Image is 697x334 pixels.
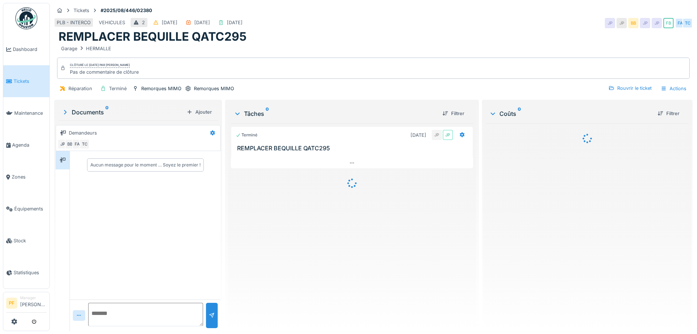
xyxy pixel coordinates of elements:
[142,19,145,26] div: 2
[12,173,46,180] span: Zones
[194,19,210,26] div: [DATE]
[79,139,90,149] div: TC
[14,269,46,276] span: Statistiques
[237,145,469,152] h3: REMPLACER BEQUILLE QATC295
[439,109,467,118] div: Filtrer
[69,129,97,136] div: Demandeurs
[606,83,655,93] div: Rouvrir le ticket
[411,132,426,139] div: [DATE]
[98,7,155,14] strong: #2025/08/446/02380
[605,18,615,28] div: JP
[14,237,46,244] span: Stock
[57,19,91,26] div: PLB - INTERCO
[518,109,521,118] sup: 0
[663,18,674,28] div: FB
[234,109,436,118] div: Tâches
[99,19,125,26] div: VEHICULES
[74,7,89,14] div: Tickets
[3,193,49,225] a: Équipements
[266,109,269,118] sup: 0
[72,139,82,149] div: FA
[14,110,46,117] span: Maintenance
[3,129,49,161] a: Agenda
[640,18,650,28] div: JP
[61,108,184,117] div: Documents
[236,132,258,138] div: Terminé
[70,69,139,76] div: Pas de commentaire de clôture
[20,295,46,301] div: Manager
[432,130,442,140] div: JP
[68,85,92,92] div: Réparation
[70,63,130,68] div: Clôturé le [DATE] par [PERSON_NAME]
[617,18,627,28] div: JP
[162,19,177,26] div: [DATE]
[184,107,215,117] div: Ajouter
[3,161,49,193] a: Zones
[13,46,46,53] span: Dashboard
[675,18,685,28] div: FA
[20,295,46,311] li: [PERSON_NAME]
[90,162,201,168] div: Aucun message pour le moment … Soyez le premier !
[59,30,247,44] h1: REMPLACER BEQUILLE QATC295
[14,78,46,85] span: Tickets
[105,108,109,117] sup: 0
[652,18,662,28] div: JP
[61,45,111,52] div: Garage HERMALLE
[489,109,652,118] div: Coûts
[6,295,46,313] a: PF Manager[PERSON_NAME]
[65,139,75,149] div: BB
[141,85,181,92] div: Remorques MIMO
[443,130,453,140] div: JP
[109,85,127,92] div: Terminé
[3,33,49,65] a: Dashboard
[657,83,690,94] div: Actions
[3,97,49,129] a: Maintenance
[194,85,234,92] div: Remorques MIMO
[655,109,682,118] div: Filtrer
[15,7,37,29] img: Badge_color-CXgf-gQk.svg
[628,18,638,28] div: BB
[12,142,46,148] span: Agenda
[6,298,17,309] li: PF
[3,225,49,257] a: Stock
[14,205,46,212] span: Équipements
[3,65,49,97] a: Tickets
[3,257,49,289] a: Statistiques
[57,139,68,149] div: JP
[682,18,693,28] div: TC
[227,19,243,26] div: [DATE]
